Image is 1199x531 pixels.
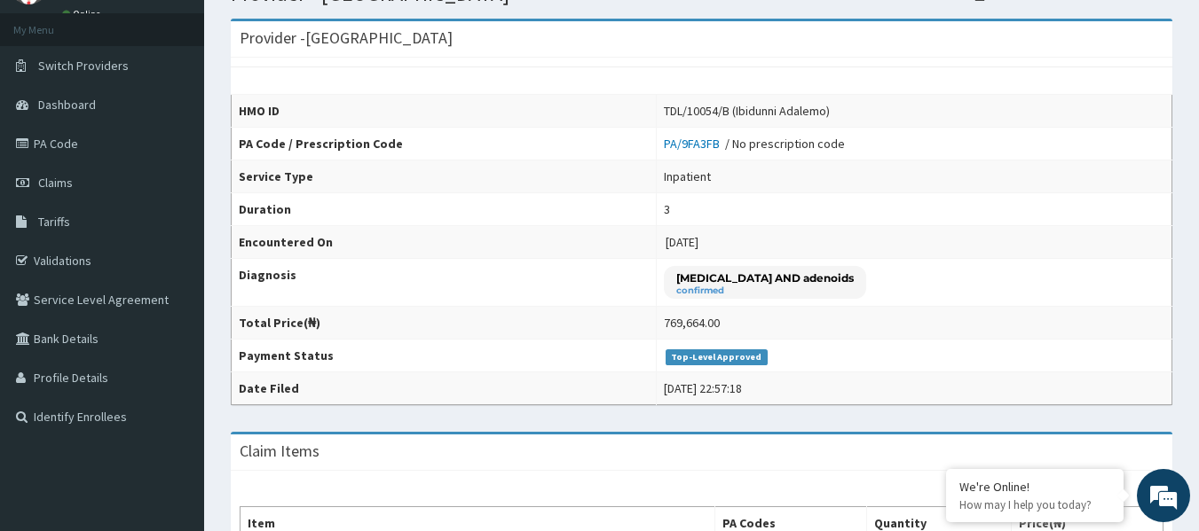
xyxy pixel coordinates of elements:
th: Date Filed [232,372,657,405]
div: TDL/10054/B (Ibidunni Adalemo) [664,102,830,120]
div: We're Online! [959,479,1110,495]
span: Top-Level Approved [666,349,768,365]
small: confirmed [676,286,854,295]
th: Total Price(₦) [232,307,657,340]
th: Encountered On [232,226,657,259]
span: Tariffs [38,214,70,230]
th: Payment Status [232,340,657,372]
h3: Provider - [GEOGRAPHIC_DATA] [240,30,453,46]
span: Claims [38,175,73,191]
h3: Claim Items [240,443,319,459]
p: How may I help you today? [959,497,1110,512]
p: [MEDICAL_DATA] AND adenoids [676,270,854,285]
div: Inpatient [664,168,711,185]
span: Dashboard [38,97,96,113]
div: [DATE] 22:57:18 [664,379,742,397]
div: / No prescription code [664,135,845,152]
div: 3 [664,200,670,218]
th: Duration [232,193,657,226]
div: 769,664.00 [664,314,720,332]
th: Service Type [232,160,657,193]
th: HMO ID [232,95,657,128]
a: Online [62,8,105,20]
th: Diagnosis [232,259,657,307]
span: Switch Providers [38,58,129,74]
a: PA/9FA3FB [664,136,725,152]
span: [DATE] [666,234,698,250]
th: PA Code / Prescription Code [232,128,657,160]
